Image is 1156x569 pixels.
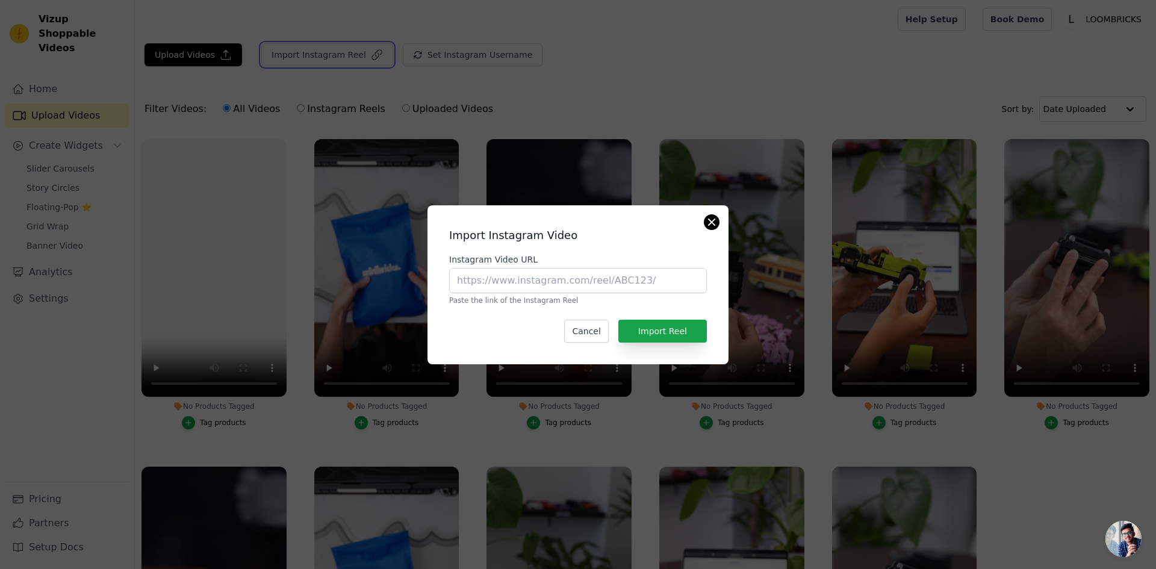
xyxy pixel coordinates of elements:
[564,320,608,343] button: Cancel
[1105,521,1142,557] a: 开放式聊天
[618,320,707,343] button: Import Reel
[449,253,707,266] label: Instagram Video URL
[449,227,707,244] h2: Import Instagram Video
[704,215,719,229] button: Close modal
[449,268,707,293] input: https://www.instagram.com/reel/ABC123/
[449,296,707,305] p: Paste the link of the Instagram Reel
